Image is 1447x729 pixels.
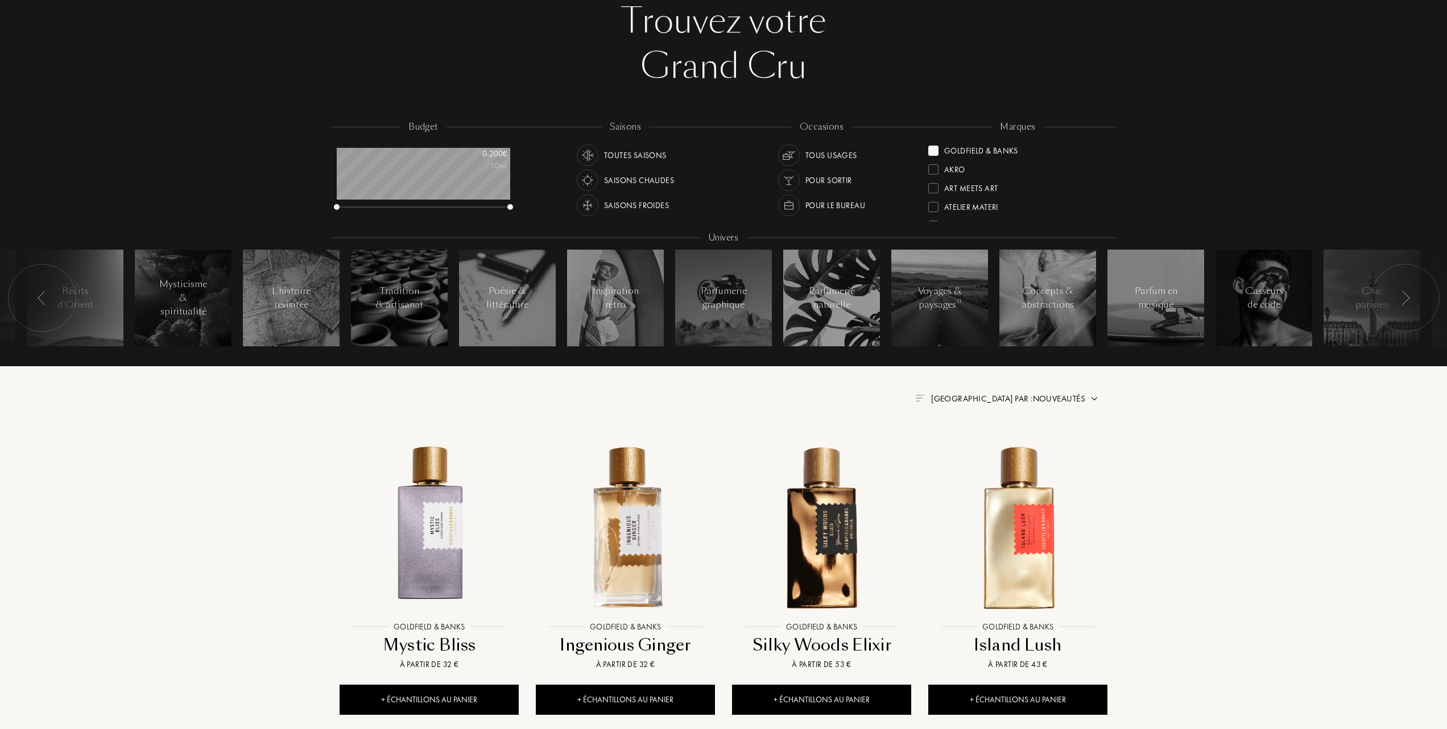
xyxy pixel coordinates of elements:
[1090,394,1099,403] img: arrow.png
[915,395,924,401] img: filter_by.png
[1022,284,1074,312] div: Concepts & abstractions
[340,685,519,715] div: + Échantillons au panier
[944,141,1018,156] div: Goldfield & Banks
[931,393,1085,404] span: [GEOGRAPHIC_DATA] par : Nouveautés
[805,144,857,166] div: Tous usages
[483,284,532,312] div: Poésie & littérature
[450,160,507,172] div: /50mL
[540,658,710,670] div: À partir de 32 €
[957,297,961,305] span: 11
[592,284,640,312] div: Inspiration rétro
[400,121,446,134] div: budget
[340,425,519,685] a: Mystic Bliss Goldfield & BanksGoldfield & BanksMystic BlissÀ partir de 32 €
[340,44,1107,89] div: Grand Cru
[537,438,714,615] img: Ingenious Ginger Goldfield & Banks
[944,197,998,213] div: Atelier Materi
[38,291,47,305] img: arr_left.svg
[916,284,964,312] div: Voyages & paysages
[1401,291,1410,305] img: arr_left.svg
[944,216,969,231] div: Baruti
[580,172,596,188] img: usage_season_hot_white.svg
[792,121,851,134] div: occasions
[808,284,856,312] div: Parfumerie naturelle
[700,284,748,312] div: Parfumerie graphique
[701,231,746,245] div: Univers
[450,148,507,160] div: 0 - 200 €
[267,284,316,312] div: L'histoire revisitée
[1240,284,1288,312] div: Casseurs de code
[604,144,667,166] div: Toutes saisons
[944,160,965,175] div: Akro
[375,284,424,312] div: Tradition & artisanat
[737,658,907,670] div: À partir de 53 €
[928,685,1107,715] div: + Échantillons au panier
[805,194,865,216] div: Pour le bureau
[536,685,715,715] div: + Échantillons au panier
[781,172,797,188] img: usage_occasion_party_white.svg
[992,121,1043,134] div: marques
[602,121,649,134] div: saisons
[732,425,911,685] a: Silky Woods Elixir Goldfield & BanksGoldfield & BanksSilky Woods ElixirÀ partir de 53 €
[944,179,998,194] div: Art Meets Art
[732,685,911,715] div: + Échantillons au panier
[733,438,910,615] img: Silky Woods Elixir Goldfield & Banks
[580,147,596,163] img: usage_season_average_white.svg
[929,438,1106,615] img: Island Lush Goldfield & Banks
[805,169,852,191] div: Pour sortir
[344,658,514,670] div: À partir de 32 €
[933,658,1103,670] div: À partir de 43 €
[580,197,596,213] img: usage_season_cold_white.svg
[159,277,208,318] div: Mysticisme & spiritualité
[604,169,674,191] div: Saisons chaudes
[604,194,669,216] div: Saisons froides
[1132,284,1180,312] div: Parfum en musique
[781,197,797,213] img: usage_occasion_work_white.svg
[341,438,518,615] img: Mystic Bliss Goldfield & Banks
[928,425,1107,685] a: Island Lush Goldfield & BanksGoldfield & BanksIsland LushÀ partir de 43 €
[781,147,797,163] img: usage_occasion_all_white.svg
[536,425,715,685] a: Ingenious Ginger Goldfield & BanksGoldfield & BanksIngenious GingerÀ partir de 32 €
